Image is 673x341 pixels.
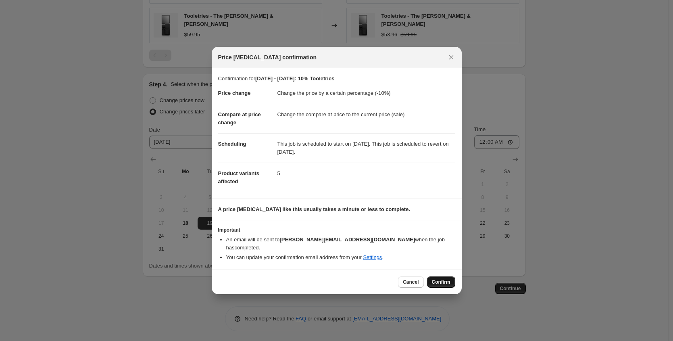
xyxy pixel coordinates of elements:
[277,83,455,104] dd: Change the price by a certain percentage (-10%)
[218,141,246,147] span: Scheduling
[218,75,455,83] p: Confirmation for
[277,163,455,184] dd: 5
[427,276,455,288] button: Confirm
[218,170,260,184] span: Product variants affected
[403,279,419,285] span: Cancel
[363,254,382,260] a: Settings
[277,104,455,125] dd: Change the compare at price to the current price (sale)
[277,133,455,163] dd: This job is scheduled to start on [DATE]. This job is scheduled to revert on [DATE].
[226,236,455,252] li: An email will be sent to when the job has completed .
[218,90,251,96] span: Price change
[226,253,455,262] li: You can update your confirmation email address from your .
[218,111,261,126] span: Compare at price change
[218,206,410,212] b: A price [MEDICAL_DATA] like this usually takes a minute or less to complete.
[218,53,317,61] span: Price [MEDICAL_DATA] confirmation
[218,227,455,233] h3: Important
[432,279,450,285] span: Confirm
[279,236,415,243] b: [PERSON_NAME][EMAIL_ADDRESS][DOMAIN_NAME]
[446,52,457,63] button: Close
[255,75,334,82] b: [DATE] - [DATE]: 10% Tooletries
[398,276,423,288] button: Cancel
